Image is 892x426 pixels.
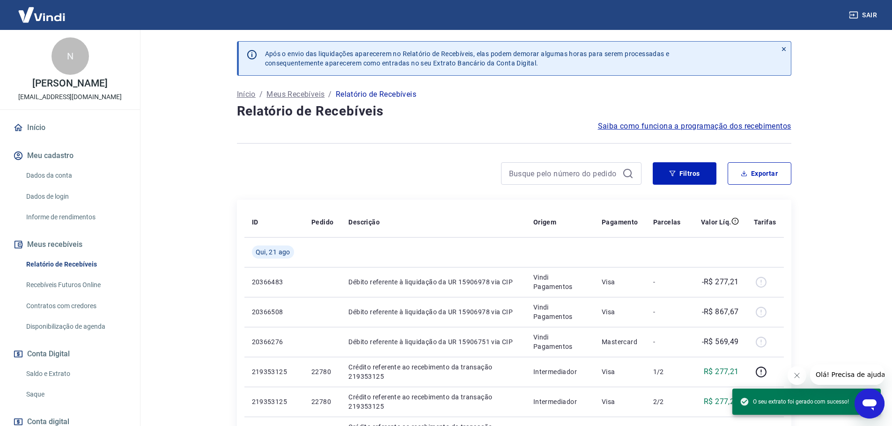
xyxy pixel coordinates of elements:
[509,166,619,181] input: Busque pelo número do pedido
[22,296,129,316] a: Contratos com credores
[259,89,263,100] p: /
[237,102,791,121] h4: Relatório de Recebíveis
[533,303,587,321] p: Vindi Pagamentos
[252,277,296,287] p: 20366483
[533,367,587,376] p: Intermediador
[653,277,681,287] p: -
[533,397,587,406] p: Intermediador
[704,396,739,407] p: R$ 277,21
[266,89,324,100] a: Meus Recebíveis
[653,307,681,317] p: -
[602,367,638,376] p: Visa
[701,217,731,227] p: Valor Líq.
[18,92,122,102] p: [EMAIL_ADDRESS][DOMAIN_NAME]
[22,208,129,227] a: Informe de rendimentos
[855,389,885,419] iframe: Botão para abrir a janela de mensagens
[653,162,716,185] button: Filtros
[22,187,129,206] a: Dados de login
[11,117,129,138] a: Início
[237,89,256,100] a: Início
[602,397,638,406] p: Visa
[265,49,670,68] p: Após o envio das liquidações aparecerem no Relatório de Recebíveis, elas podem demorar algumas ho...
[11,0,72,29] img: Vindi
[533,217,556,227] p: Origem
[602,337,638,347] p: Mastercard
[740,397,849,406] span: O seu extrato foi gerado com sucesso!
[788,366,806,385] iframe: Fechar mensagem
[602,307,638,317] p: Visa
[348,217,380,227] p: Descrição
[22,166,129,185] a: Dados da conta
[348,307,518,317] p: Débito referente à liquidação da UR 15906978 via CIP
[252,337,296,347] p: 20366276
[311,367,333,376] p: 22780
[311,397,333,406] p: 22780
[653,217,681,227] p: Parcelas
[32,79,107,88] p: [PERSON_NAME]
[328,89,332,100] p: /
[810,364,885,385] iframe: Mensagem da empresa
[653,367,681,376] p: 1/2
[22,275,129,295] a: Recebíveis Futuros Online
[252,217,258,227] p: ID
[728,162,791,185] button: Exportar
[702,306,739,318] p: -R$ 867,67
[598,121,791,132] a: Saiba como funciona a programação dos recebimentos
[11,145,129,166] button: Meu cadastro
[704,366,739,377] p: R$ 277,21
[702,276,739,288] p: -R$ 277,21
[653,397,681,406] p: 2/2
[348,277,518,287] p: Débito referente à liquidação da UR 15906978 via CIP
[22,364,129,383] a: Saldo e Extrato
[22,317,129,336] a: Disponibilização de agenda
[533,332,587,351] p: Vindi Pagamentos
[6,7,79,14] span: Olá! Precisa de ajuda?
[311,217,333,227] p: Pedido
[847,7,881,24] button: Sair
[22,385,129,404] a: Saque
[252,367,296,376] p: 219353125
[348,362,518,381] p: Crédito referente ao recebimento da transação 219353125
[754,217,776,227] p: Tarifas
[653,337,681,347] p: -
[11,344,129,364] button: Conta Digital
[348,392,518,411] p: Crédito referente ao recebimento da transação 219353125
[602,277,638,287] p: Visa
[602,217,638,227] p: Pagamento
[22,255,129,274] a: Relatório de Recebíveis
[252,397,296,406] p: 219353125
[702,336,739,347] p: -R$ 569,49
[256,247,290,257] span: Qui, 21 ago
[336,89,416,100] p: Relatório de Recebíveis
[348,337,518,347] p: Débito referente à liquidação da UR 15906751 via CIP
[11,234,129,255] button: Meus recebíveis
[533,273,587,291] p: Vindi Pagamentos
[252,307,296,317] p: 20366508
[52,37,89,75] div: N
